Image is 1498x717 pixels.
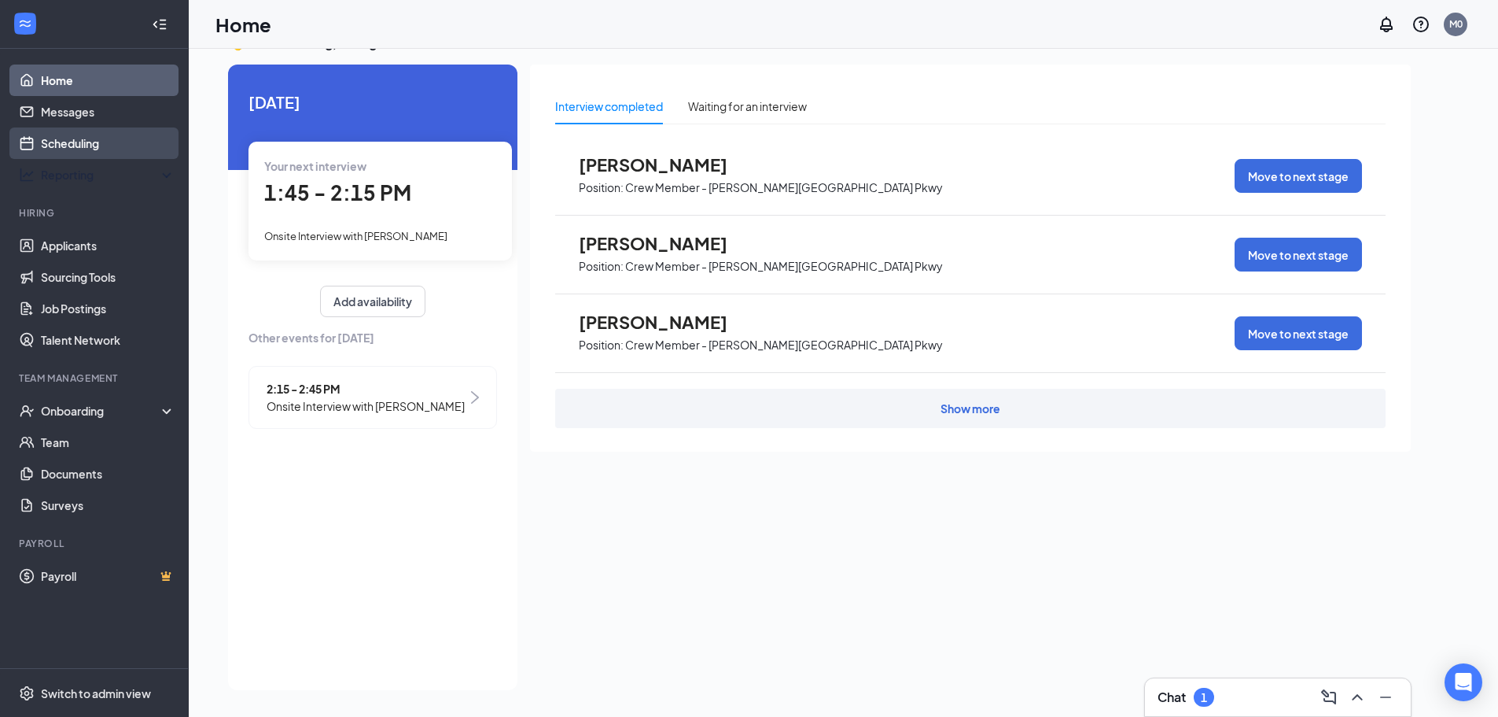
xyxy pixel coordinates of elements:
[19,371,172,385] div: Team Management
[579,312,752,332] span: [PERSON_NAME]
[1316,685,1342,710] button: ComposeMessage
[1445,663,1482,701] div: Open Intercom Messenger
[1235,238,1362,272] button: Move to next stage
[555,98,663,115] div: Interview completed
[579,233,752,253] span: [PERSON_NAME]
[940,401,1000,416] div: Show more
[1345,685,1370,710] button: ChevronUp
[320,286,425,317] button: Add availability
[625,338,943,353] p: Crew Member - [PERSON_NAME][GEOGRAPHIC_DATA] Pkwy
[1412,15,1430,34] svg: QuestionInfo
[264,159,366,173] span: Your next interview
[1373,685,1398,710] button: Minimize
[19,686,35,701] svg: Settings
[1319,688,1338,707] svg: ComposeMessage
[41,427,175,458] a: Team
[1377,15,1396,34] svg: Notifications
[625,180,943,195] p: Crew Member - [PERSON_NAME][GEOGRAPHIC_DATA] Pkwy
[1376,688,1395,707] svg: Minimize
[1449,17,1463,31] div: M0
[41,167,176,183] div: Reporting
[41,403,162,419] div: Onboarding
[41,96,175,128] a: Messages
[579,338,624,353] p: Position:
[264,230,447,242] span: Onsite Interview with [PERSON_NAME]
[1235,316,1362,350] button: Move to next stage
[19,206,172,220] div: Hiring
[17,16,33,31] svg: WorkstreamLogo
[41,261,175,293] a: Sourcing Tools
[1348,688,1367,707] svg: ChevronUp
[248,90,497,114] span: [DATE]
[688,98,807,115] div: Waiting for an interview
[41,128,175,159] a: Scheduling
[41,230,175,261] a: Applicants
[267,380,465,397] span: 2:15 - 2:45 PM
[1235,159,1362,193] button: Move to next stage
[19,537,172,550] div: Payroll
[19,403,35,419] svg: UserCheck
[41,490,175,521] a: Surveys
[579,180,624,195] p: Position:
[264,179,411,205] span: 1:45 - 2:15 PM
[267,397,465,415] span: Onsite Interview with [PERSON_NAME]
[41,560,175,592] a: PayrollCrown
[215,11,271,38] h1: Home
[1201,691,1207,704] div: 1
[1158,689,1186,706] h3: Chat
[19,167,35,183] svg: Analysis
[41,458,175,490] a: Documents
[579,154,752,175] span: [PERSON_NAME]
[41,324,175,356] a: Talent Network
[152,17,167,32] svg: Collapse
[41,65,175,96] a: Home
[41,293,175,324] a: Job Postings
[625,259,943,274] p: Crew Member - [PERSON_NAME][GEOGRAPHIC_DATA] Pkwy
[248,329,497,346] span: Other events for [DATE]
[579,259,624,274] p: Position:
[41,686,151,701] div: Switch to admin view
